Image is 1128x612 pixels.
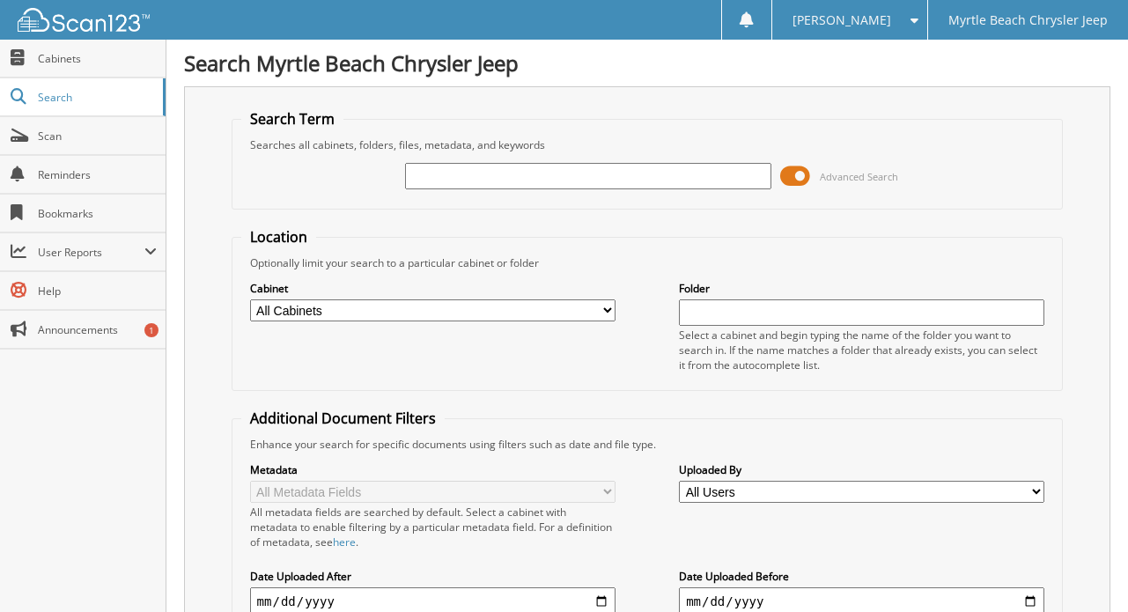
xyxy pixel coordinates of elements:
label: Cabinet [250,281,616,296]
img: scan123-logo-white.svg [18,8,150,32]
span: Search [38,90,154,105]
a: here [333,535,356,549]
span: Announcements [38,322,157,337]
span: Advanced Search [820,170,898,183]
iframe: Chat Widget [1040,527,1128,612]
h1: Search Myrtle Beach Chrysler Jeep [184,48,1110,77]
span: Bookmarks [38,206,157,221]
div: Optionally limit your search to a particular cabinet or folder [241,255,1054,270]
div: Searches all cabinets, folders, files, metadata, and keywords [241,137,1054,152]
label: Metadata [250,462,616,477]
div: Select a cabinet and begin typing the name of the folder you want to search in. If the name match... [679,328,1044,372]
label: Folder [679,281,1044,296]
span: Reminders [38,167,157,182]
span: Cabinets [38,51,157,66]
legend: Search Term [241,109,343,129]
label: Uploaded By [679,462,1044,477]
div: Enhance your search for specific documents using filters such as date and file type. [241,437,1054,452]
label: Date Uploaded After [250,569,616,584]
span: Help [38,284,157,299]
span: Myrtle Beach Chrysler Jeep [948,15,1108,26]
div: All metadata fields are searched by default. Select a cabinet with metadata to enable filtering b... [250,505,616,549]
legend: Location [241,227,316,247]
span: [PERSON_NAME] [793,15,891,26]
span: User Reports [38,245,144,260]
span: Scan [38,129,157,144]
legend: Additional Document Filters [241,409,445,428]
div: 1 [144,323,159,337]
label: Date Uploaded Before [679,569,1044,584]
